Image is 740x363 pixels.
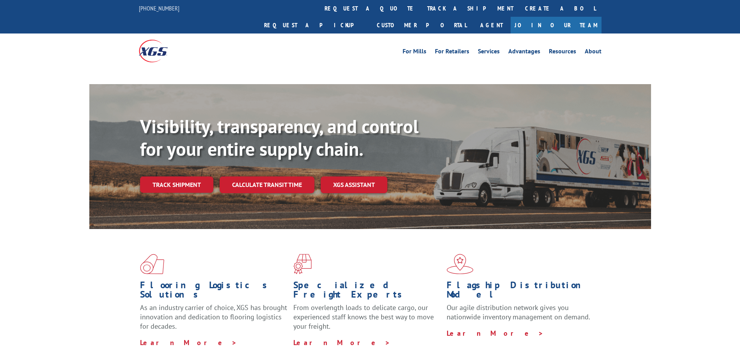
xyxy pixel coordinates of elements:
[403,48,426,57] a: For Mills
[447,303,590,321] span: Our agile distribution network gives you nationwide inventory management on demand.
[435,48,469,57] a: For Retailers
[258,17,371,33] a: Request a pickup
[140,176,213,193] a: Track shipment
[447,280,594,303] h1: Flagship Distribution Model
[447,254,474,274] img: xgs-icon-flagship-distribution-model-red
[472,17,511,33] a: Agent
[293,338,390,347] a: Learn More >
[293,303,441,338] p: From overlength loads to delicate cargo, our experienced staff knows the best way to move your fr...
[293,254,312,274] img: xgs-icon-focused-on-flooring-red
[549,48,576,57] a: Resources
[585,48,602,57] a: About
[140,280,287,303] h1: Flooring Logistics Solutions
[220,176,314,193] a: Calculate transit time
[371,17,472,33] a: Customer Portal
[139,4,179,12] a: [PHONE_NUMBER]
[293,280,441,303] h1: Specialized Freight Experts
[511,17,602,33] a: Join Our Team
[140,254,164,274] img: xgs-icon-total-supply-chain-intelligence-red
[321,176,387,193] a: XGS ASSISTANT
[140,303,287,331] span: As an industry carrier of choice, XGS has brought innovation and dedication to flooring logistics...
[140,114,419,161] b: Visibility, transparency, and control for your entire supply chain.
[508,48,540,57] a: Advantages
[140,338,237,347] a: Learn More >
[478,48,500,57] a: Services
[447,329,544,338] a: Learn More >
